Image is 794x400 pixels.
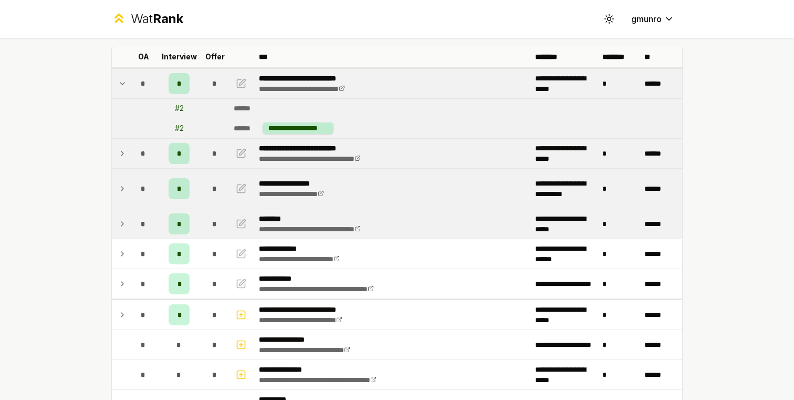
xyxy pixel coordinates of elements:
[623,9,683,28] button: gmunro
[111,11,183,27] a: WatRank
[162,52,197,62] p: Interview
[175,123,184,134] div: # 2
[631,13,662,25] span: gmunro
[175,103,184,114] div: # 2
[205,52,225,62] p: Offer
[131,11,183,27] div: Wat
[138,52,149,62] p: OA
[153,11,183,26] span: Rank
